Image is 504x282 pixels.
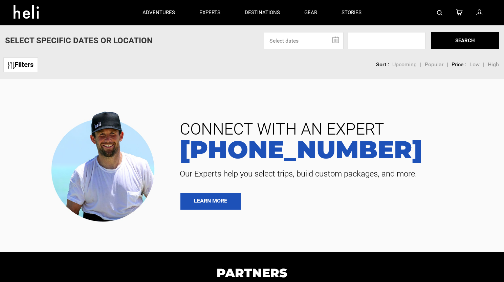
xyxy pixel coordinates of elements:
p: Select Specific Dates Or Location [5,35,153,46]
p: adventures [143,9,175,16]
p: experts [199,9,220,16]
a: [PHONE_NUMBER] [175,137,494,162]
li: | [447,61,448,69]
input: Select dates [264,32,344,49]
a: LEARN MORE [180,193,241,210]
button: SEARCH [431,32,499,49]
li: | [483,61,484,69]
li: | [420,61,421,69]
span: CONNECT WITH AN EXPERT [175,121,494,137]
img: contact our team [46,106,165,225]
span: Low [469,61,480,68]
span: Popular [425,61,443,68]
img: btn-icon.svg [8,62,15,69]
li: Price : [452,61,466,69]
span: Upcoming [392,61,417,68]
img: search-bar-icon.svg [437,10,442,16]
span: High [488,61,499,68]
a: Filters [3,57,38,72]
p: destinations [245,9,280,16]
span: Our Experts help you select trips, build custom packages, and more. [175,168,494,179]
li: Sort : [376,61,389,69]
